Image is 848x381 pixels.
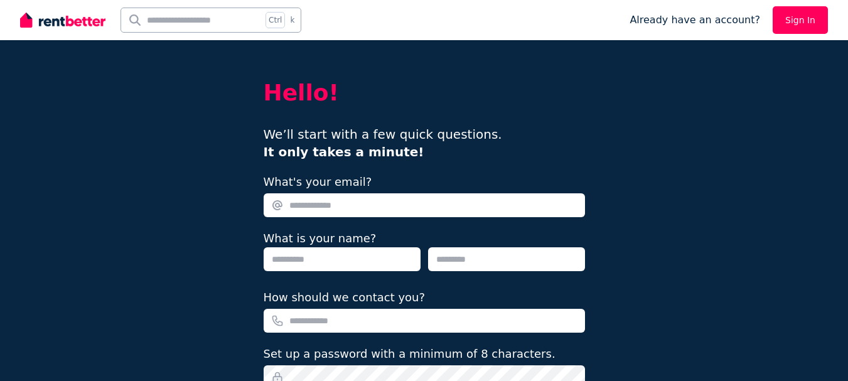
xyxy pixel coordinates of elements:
[630,13,760,28] span: Already have an account?
[264,232,377,245] label: What is your name?
[773,6,828,34] a: Sign In
[264,144,424,159] b: It only takes a minute!
[264,289,426,306] label: How should we contact you?
[290,15,294,25] span: k
[20,11,105,30] img: RentBetter
[264,127,502,159] span: We’ll start with a few quick questions.
[264,173,372,191] label: What's your email?
[264,345,555,363] label: Set up a password with a minimum of 8 characters.
[264,80,585,105] h2: Hello!
[266,12,285,28] span: Ctrl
